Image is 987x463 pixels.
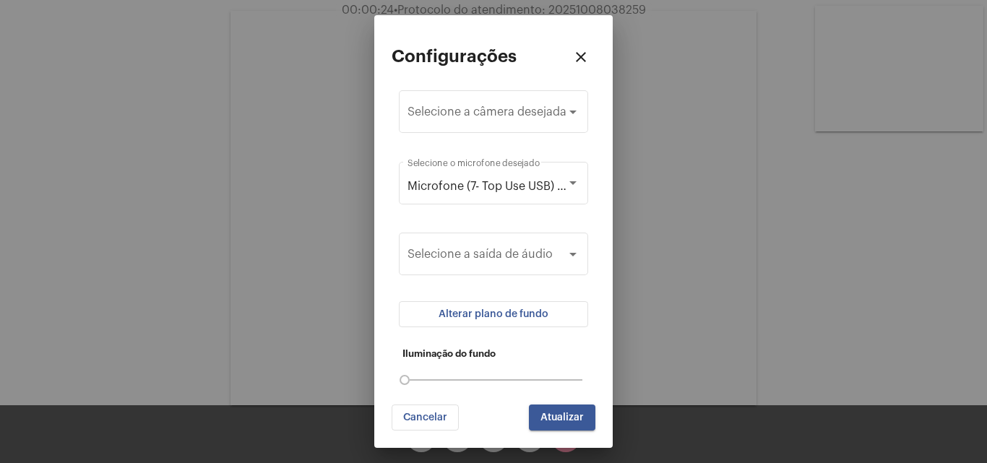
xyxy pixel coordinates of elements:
[392,404,459,430] button: Cancelar
[529,404,595,430] button: Atualizar
[572,48,590,66] mat-icon: close
[540,412,584,423] span: Atualizar
[399,301,588,327] button: Alterar plano de fundo
[408,181,624,192] span: Microfone (7- Top Use USB) (0d8c:0014)
[439,309,548,319] span: Alterar plano de fundo
[392,47,517,66] h2: Configurações
[402,349,585,359] h5: Iluminação do fundo
[403,412,447,423] span: Cancelar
